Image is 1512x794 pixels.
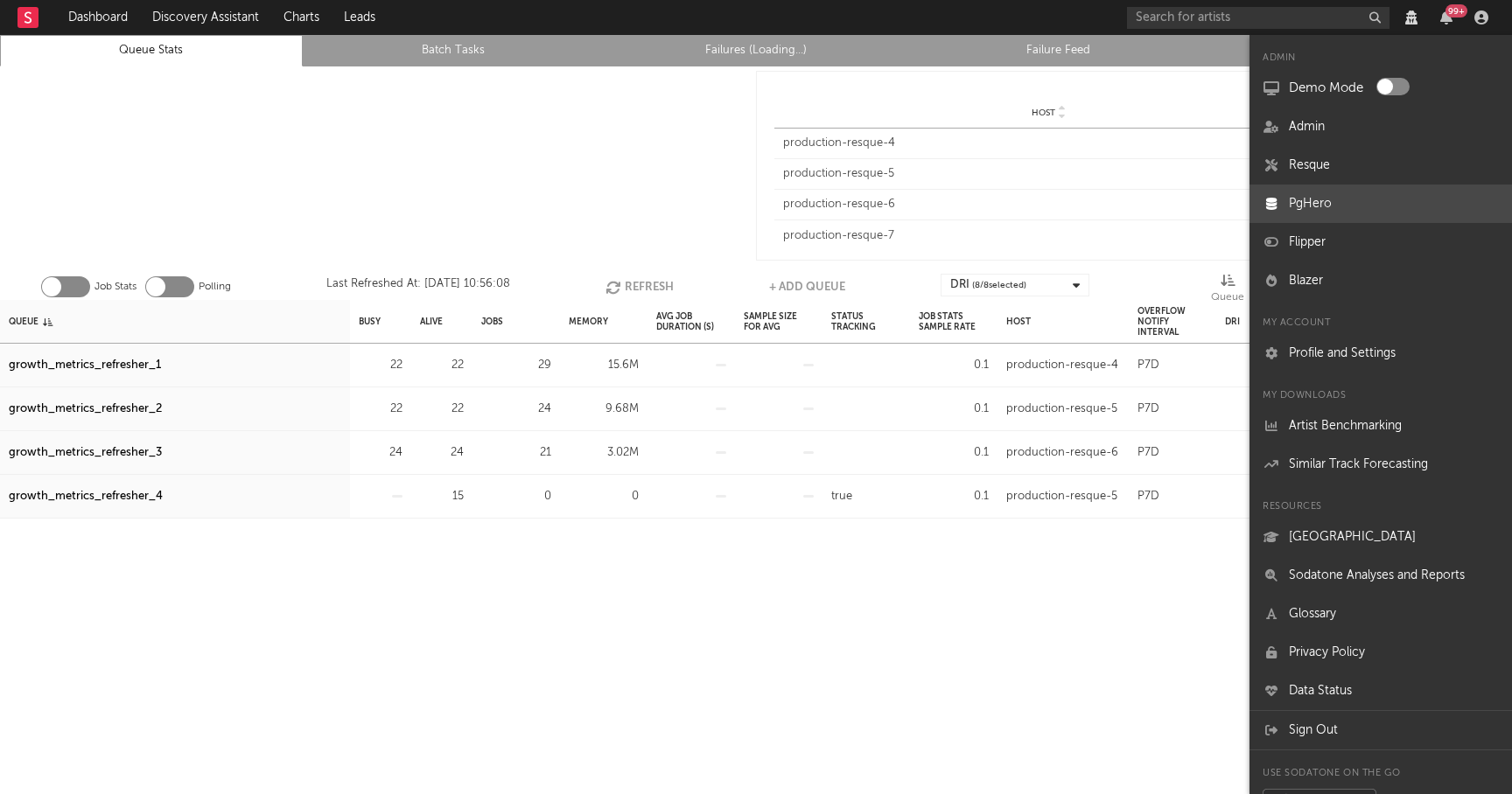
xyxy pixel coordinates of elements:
span: Host [1032,108,1055,118]
div: My Downloads [1249,386,1512,407]
button: + Add Queue [769,274,845,300]
a: Data Status [1249,672,1512,710]
a: Failures (Loading...) [614,40,898,61]
div: 21 [481,442,551,463]
label: Demo Mode [1289,78,1363,99]
a: Sodatone Analyses and Reports [1249,556,1512,595]
div: 0 [569,486,639,507]
div: My Account [1249,313,1512,334]
div: 3.02M [569,442,639,463]
div: production-resque-5 [1006,486,1117,507]
div: 22 [420,399,464,420]
div: Queue [1211,274,1244,307]
div: P7D [1137,442,1159,463]
a: [GEOGRAPHIC_DATA] [1249,518,1512,556]
div: 99 + [1445,4,1467,17]
div: 9.68M [569,399,639,420]
div: 15 [420,486,464,507]
a: Queue Stats [10,40,293,61]
a: growth_metrics_refresher_1 [9,355,161,376]
div: 0.1 [919,442,989,463]
label: Job Stats [94,276,136,297]
div: production-resque-4 [1006,355,1118,376]
a: Resque [1249,146,1512,185]
a: Admin [1249,108,1512,146]
div: Resources [1249,497,1512,518]
a: Failure Feed [917,40,1200,61]
a: PgHero [1249,185,1512,223]
span: ( 8 / 8 selected) [972,275,1026,296]
div: 22 [359,399,402,420]
a: Sign Out [1249,711,1512,749]
div: Queue [9,303,52,340]
div: 24 [481,399,551,420]
div: 0 [481,486,551,507]
div: 0.1 [919,355,989,376]
a: Profile and Settings [1249,334,1512,373]
div: Busy [359,303,381,340]
div: P7D [1137,399,1159,420]
div: production-resque-5 [1006,399,1117,420]
div: 24 [359,442,402,463]
div: production-resque-6 [1006,442,1118,463]
button: 99+ [1440,10,1452,24]
div: Overflow Notify Interval [1137,303,1207,340]
div: 22 [359,355,402,376]
div: production-resque-6 [783,196,1314,213]
a: growth_metrics_refresher_2 [9,399,162,420]
a: Artist Benchmarking [1249,407,1512,445]
div: DRI [950,275,1026,296]
div: Job Stats Sample Rate [919,303,989,340]
div: Sample Size For Avg [744,303,814,340]
a: Privacy Policy [1249,633,1512,672]
div: 0.1 [919,486,989,507]
div: 15.6M [569,355,639,376]
div: Last Refreshed At: [DATE] 10:56:08 [326,274,510,300]
div: Admin [1249,48,1512,69]
div: 0.1 [919,399,989,420]
div: Jobs [481,303,503,340]
a: Batch Tasks [312,40,596,61]
a: Similar Track Forecasting [1249,445,1512,484]
div: Alive [420,303,443,340]
div: 24 [420,442,464,463]
div: P7D [1137,355,1159,376]
div: production-resque-5 [783,165,1314,183]
div: Host [1006,303,1031,340]
input: Search for artists [1127,7,1389,29]
a: Glossary [1249,595,1512,633]
div: production-resque-4 [783,135,1314,152]
div: Status Tracking [831,303,901,340]
a: growth_metrics_refresher_3 [9,442,162,463]
div: DRI [1225,303,1240,340]
div: Use Sodatone on the go [1249,763,1512,784]
div: 29 [481,355,551,376]
div: 22 [420,355,464,376]
a: growth_metrics_refresher_4 [9,486,163,507]
label: Polling [199,276,231,297]
button: Refresh [605,274,674,300]
div: Avg Job Duration (s) [656,303,726,340]
div: Memory [569,303,608,340]
a: Flipper [1249,223,1512,261]
a: Blazer [1249,261,1512,300]
div: Queue [1211,287,1244,308]
div: P7D [1137,486,1159,507]
a: Recent Changes [1219,40,1502,61]
div: production-resque-7 [783,227,1314,245]
div: true [831,486,852,507]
